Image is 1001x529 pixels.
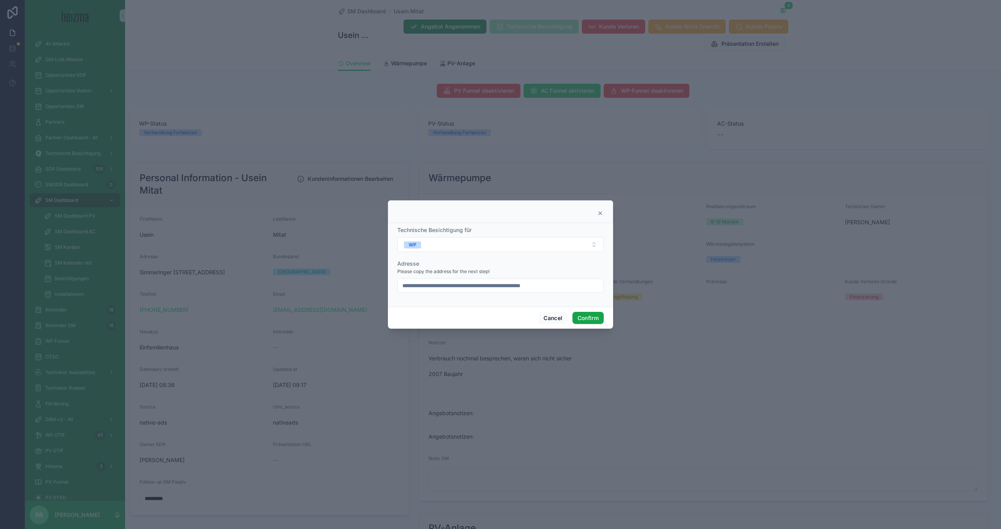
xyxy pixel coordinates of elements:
[397,268,490,275] span: Please copy the address for the next step!
[397,237,604,252] button: Select Button
[397,260,419,267] span: Adresse
[572,312,604,324] button: Confirm
[409,241,416,248] div: WP
[404,241,421,248] button: Unselect WP
[397,227,472,233] span: Technische Besichtigung für
[538,312,567,324] button: Cancel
